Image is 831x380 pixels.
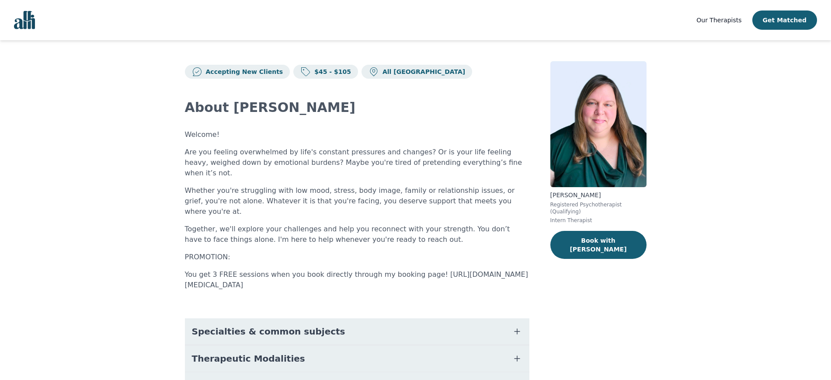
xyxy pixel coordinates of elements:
[696,17,741,24] span: Our Therapists
[185,224,529,245] p: Together, we'll explore your challenges and help you reconnect with your strength. You don’t have...
[379,67,465,76] p: All [GEOGRAPHIC_DATA]
[185,318,529,345] button: Specialties & common subjects
[550,61,647,187] img: Angela_Grieve
[550,217,647,224] p: Intern Therapist
[752,10,817,30] button: Get Matched
[192,352,305,365] span: Therapeutic Modalities
[185,185,529,217] p: Whether you're struggling with low mood, stress, body image, family or relationship issues, or gr...
[185,147,529,178] p: Are you feeling overwhelmed by life's constant pressures and changes? Or is your life feeling hea...
[202,67,283,76] p: Accepting New Clients
[185,129,529,140] p: Welcome!
[311,67,351,76] p: $45 - $105
[550,191,647,199] p: [PERSON_NAME]
[696,15,741,25] a: Our Therapists
[185,269,529,290] p: You get 3 FREE sessions when you book directly through my booking page! [URL][DOMAIN_NAME][MEDICA...
[185,345,529,372] button: Therapeutic Modalities
[14,11,35,29] img: alli logo
[185,252,529,262] p: PROMOTION:
[185,100,529,115] h2: About [PERSON_NAME]
[550,231,647,259] button: Book with [PERSON_NAME]
[550,201,647,215] p: Registered Psychotherapist (Qualifying)
[192,325,345,338] span: Specialties & common subjects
